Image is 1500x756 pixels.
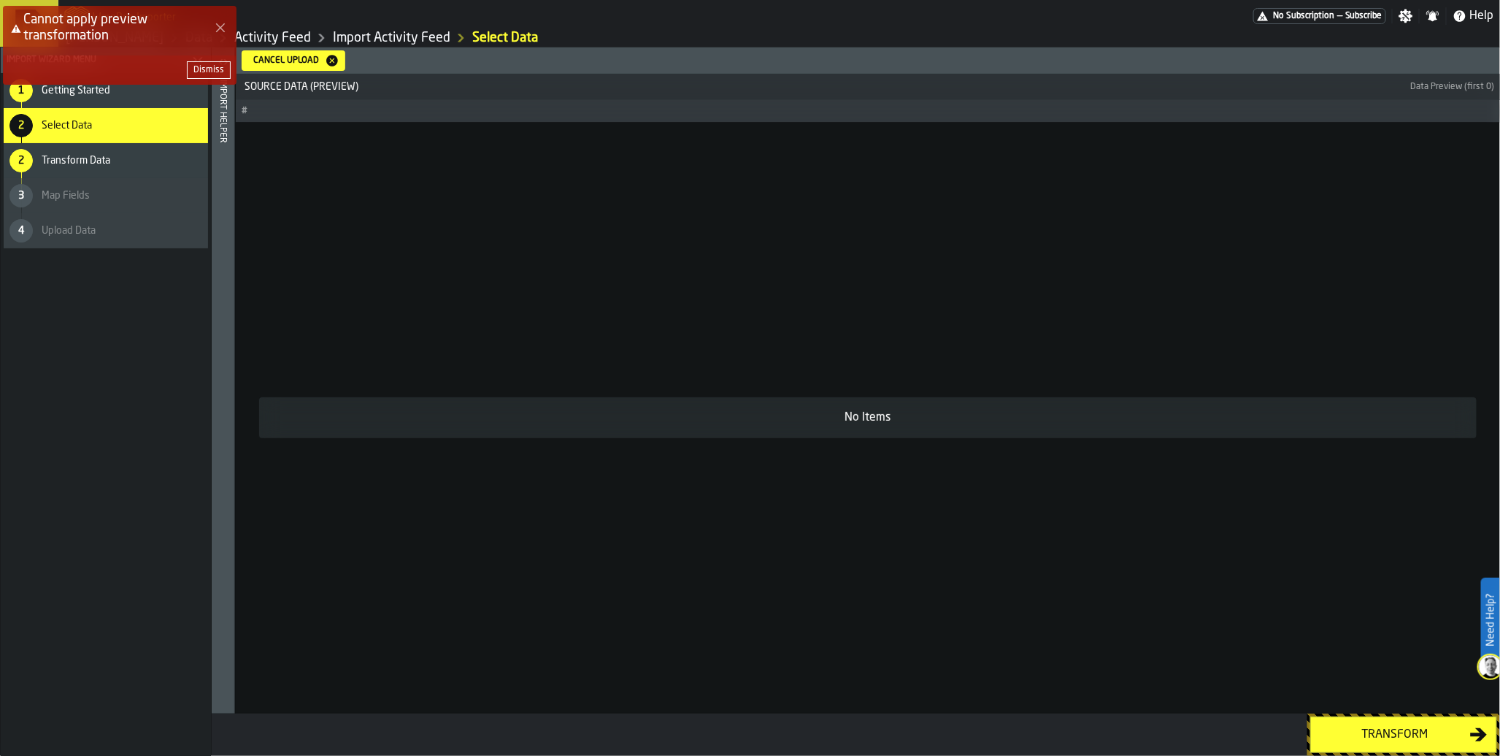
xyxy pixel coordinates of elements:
[42,225,96,237] span: Upload Data
[9,184,33,207] div: 3
[1482,579,1499,661] label: Need Help?
[42,190,90,202] span: Map Fields
[23,13,147,42] span: Cannot apply preview transformation
[271,409,1465,427] div: No Items
[242,106,247,116] span: #
[1,47,211,73] header: Import Wizard Menu
[212,47,234,714] header: Import Helper
[218,77,228,710] div: Import Helper
[210,18,231,38] button: Close Error
[4,213,208,248] li: menu Upload Data
[1310,717,1497,753] button: button-Transform
[1320,726,1470,744] div: Transform
[193,65,224,75] div: Dismiss
[187,61,231,79] button: button-
[9,219,33,243] div: 4
[4,178,208,213] li: menu Map Fields
[9,149,33,172] div: 2
[4,108,208,143] li: menu Select Data
[9,114,33,137] div: 2
[42,155,110,167] span: Transform Data
[4,143,208,178] li: menu Transform Data
[42,120,92,131] span: Select Data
